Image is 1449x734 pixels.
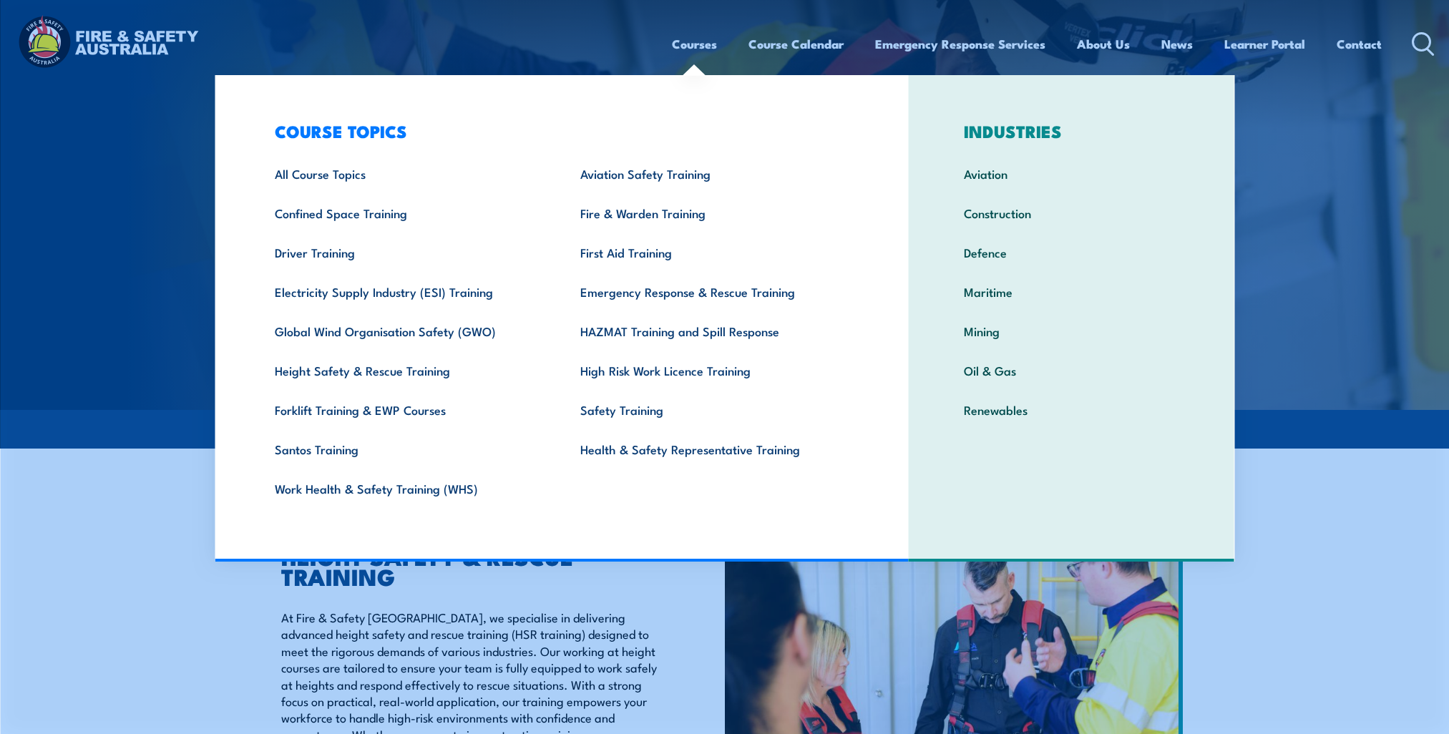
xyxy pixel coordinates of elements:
[558,154,864,193] a: Aviation Safety Training
[253,121,864,141] h3: COURSE TOPICS
[558,390,864,429] a: Safety Training
[942,272,1201,311] a: Maritime
[558,272,864,311] a: Emergency Response & Rescue Training
[253,233,558,272] a: Driver Training
[558,193,864,233] a: Fire & Warden Training
[253,351,558,390] a: Height Safety & Rescue Training
[672,25,717,63] a: Courses
[942,390,1201,429] a: Renewables
[253,429,558,469] a: Santos Training
[253,311,558,351] a: Global Wind Organisation Safety (GWO)
[253,193,558,233] a: Confined Space Training
[281,546,659,586] h2: HEIGHT SAFETY & RESCUE TRAINING
[558,429,864,469] a: Health & Safety Representative Training
[1224,25,1305,63] a: Learner Portal
[558,351,864,390] a: High Risk Work Licence Training
[558,311,864,351] a: HAZMAT Training and Spill Response
[1161,25,1193,63] a: News
[748,25,844,63] a: Course Calendar
[942,311,1201,351] a: Mining
[1337,25,1382,63] a: Contact
[253,272,558,311] a: Electricity Supply Industry (ESI) Training
[253,154,558,193] a: All Course Topics
[558,233,864,272] a: First Aid Training
[253,390,558,429] a: Forklift Training & EWP Courses
[942,351,1201,390] a: Oil & Gas
[942,233,1201,272] a: Defence
[875,25,1045,63] a: Emergency Response Services
[253,469,558,508] a: Work Health & Safety Training (WHS)
[942,193,1201,233] a: Construction
[942,154,1201,193] a: Aviation
[942,121,1201,141] h3: INDUSTRIES
[1077,25,1130,63] a: About Us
